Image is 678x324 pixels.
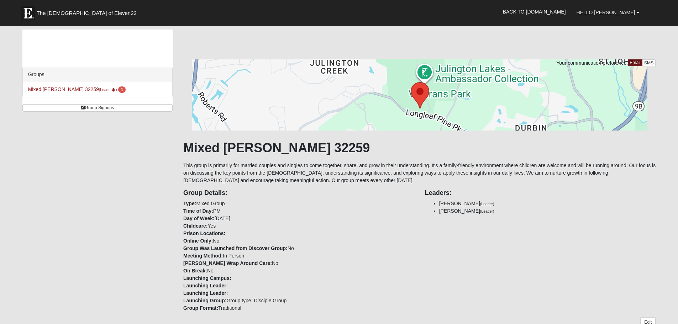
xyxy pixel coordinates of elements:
[23,67,172,82] div: Groups
[556,60,628,66] span: Your communication preference:
[183,283,228,288] strong: Launching Leader:
[118,86,126,93] span: number of pending members
[183,260,272,266] strong: [PERSON_NAME] Wrap Around Care:
[183,223,207,229] strong: Childcare:
[99,87,117,92] small: (Leader )
[183,208,213,214] strong: Time of Day:
[480,202,494,206] small: (Leader)
[183,238,213,244] strong: Online Only:
[498,3,571,21] a: Back to [DOMAIN_NAME]
[183,305,218,311] strong: Group Format:
[183,268,207,273] strong: On Break:
[183,140,656,155] h1: Mixed [PERSON_NAME] 32259
[439,200,656,207] li: [PERSON_NAME]
[480,209,494,213] small: (Leader)
[628,59,642,66] a: Email
[425,189,656,197] h4: Leaders:
[642,59,656,67] a: SMS
[183,275,231,281] strong: Launching Campus:
[17,2,159,20] a: The [DEMOGRAPHIC_DATA] of Eleven22
[571,4,645,21] a: Hello [PERSON_NAME]
[577,10,635,15] span: Hello [PERSON_NAME]
[37,10,137,17] span: The [DEMOGRAPHIC_DATA] of Eleven22
[183,253,223,259] strong: Meeting Method:
[28,86,126,92] a: Mixed [PERSON_NAME] 32259(Leader) 1
[183,290,228,296] strong: Launching Leader:
[183,245,288,251] strong: Group Was Launched from Discover Group:
[439,207,656,215] li: [PERSON_NAME]
[183,298,226,303] strong: Launching Group:
[183,201,196,206] strong: Type:
[183,230,225,236] strong: Prison Locations:
[21,6,35,20] img: Eleven22 logo
[178,184,420,312] div: Mixed Group PM [DATE] Yes No No In Person No No Group type: Disciple Group Traditional
[183,216,215,221] strong: Day of Week:
[183,189,414,197] h4: Group Details:
[22,104,173,112] a: Group Signups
